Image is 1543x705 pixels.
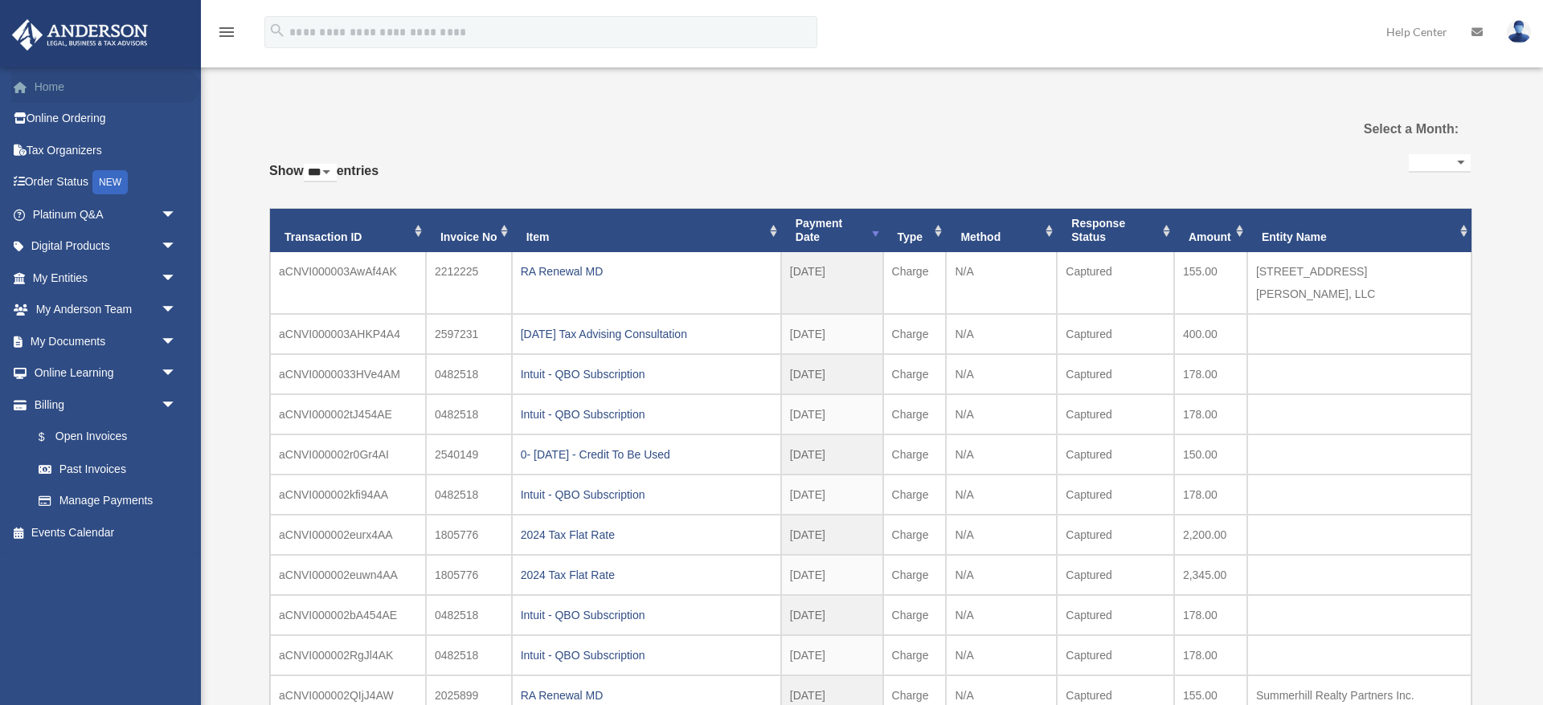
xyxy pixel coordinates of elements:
[1057,515,1174,555] td: Captured
[1057,434,1174,475] td: Captured
[883,314,947,354] td: Charge
[270,635,426,675] td: aCNVI000002RgJl4AK
[161,294,193,327] span: arrow_drop_down
[161,389,193,422] span: arrow_drop_down
[11,389,201,421] a: Billingarrow_drop_down
[426,475,512,515] td: 0482518
[521,483,772,506] div: Intuit - QBO Subscription
[1174,252,1247,314] td: 155.00
[946,515,1057,555] td: N/A
[1057,595,1174,635] td: Captured
[1174,555,1247,595] td: 2,345.00
[426,209,512,252] th: Invoice No: activate to sort column ascending
[11,134,201,166] a: Tax Organizers
[883,475,947,515] td: Charge
[946,252,1057,314] td: N/A
[946,209,1057,252] th: Method: activate to sort column ascending
[270,394,426,434] td: aCNVI000002tJ454AE
[781,555,883,595] td: [DATE]
[161,357,193,390] span: arrow_drop_down
[23,421,201,454] a: $Open Invoices
[7,19,153,51] img: Anderson Advisors Platinum Portal
[946,314,1057,354] td: N/A
[23,485,201,517] a: Manage Payments
[161,230,193,263] span: arrow_drop_down
[781,314,883,354] td: [DATE]
[270,252,426,314] td: aCNVI000003AwAf4AK
[781,252,883,314] td: [DATE]
[47,427,55,447] span: $
[883,354,947,394] td: Charge
[11,103,201,135] a: Online Ordering
[270,434,426,475] td: aCNVI000002r0Gr4AI
[269,160,379,198] label: Show entries
[946,595,1057,635] td: N/A
[781,635,883,675] td: [DATE]
[521,403,772,426] div: Intuit - QBO Subscription
[268,22,286,39] i: search
[1057,252,1174,314] td: Captured
[217,28,236,42] a: menu
[1174,475,1247,515] td: 178.00
[946,434,1057,475] td: N/A
[781,595,883,635] td: [DATE]
[1507,20,1531,43] img: User Pic
[946,475,1057,515] td: N/A
[92,170,128,194] div: NEW
[426,555,512,595] td: 1805776
[161,198,193,231] span: arrow_drop_down
[521,604,772,626] div: Intuit - QBO Subscription
[304,164,337,182] select: Showentries
[521,260,772,283] div: RA Renewal MD
[426,394,512,434] td: 0482518
[426,252,512,314] td: 2212225
[426,434,512,475] td: 2540149
[1283,118,1459,141] label: Select a Month:
[11,516,201,548] a: Events Calendar
[11,357,201,389] a: Online Learningarrow_drop_down
[1057,635,1174,675] td: Captured
[521,363,772,385] div: Intuit - QBO Subscription
[1174,515,1247,555] td: 2,200.00
[11,198,201,230] a: Platinum Q&Aarrow_drop_down
[270,555,426,595] td: aCNVI000002euwn4AA
[521,644,772,666] div: Intuit - QBO Subscription
[781,209,883,252] th: Payment Date: activate to sort column ascending
[270,209,426,252] th: Transaction ID: activate to sort column ascending
[161,325,193,358] span: arrow_drop_down
[1174,394,1247,434] td: 178.00
[946,354,1057,394] td: N/A
[1057,354,1174,394] td: Captured
[946,635,1057,675] td: N/A
[883,515,947,555] td: Charge
[11,71,201,103] a: Home
[1247,209,1471,252] th: Entity Name: activate to sort column ascending
[426,354,512,394] td: 0482518
[1057,394,1174,434] td: Captured
[1174,635,1247,675] td: 178.00
[883,252,947,314] td: Charge
[781,354,883,394] td: [DATE]
[270,475,426,515] td: aCNVI000002kfi94AA
[161,262,193,295] span: arrow_drop_down
[946,555,1057,595] td: N/A
[781,515,883,555] td: [DATE]
[11,262,201,294] a: My Entitiesarrow_drop_down
[883,209,947,252] th: Type: activate to sort column ascending
[11,294,201,326] a: My Anderson Teamarrow_drop_down
[1057,314,1174,354] td: Captured
[270,314,426,354] td: aCNVI000003AHKP4A4
[1174,434,1247,475] td: 150.00
[521,323,772,345] div: [DATE] Tax Advising Consultation
[1174,314,1247,354] td: 400.00
[521,443,772,466] div: 0- [DATE] - Credit To Be Used
[1247,252,1471,314] td: [STREET_ADDRESS][PERSON_NAME], LLC
[883,434,947,475] td: Charge
[883,394,947,434] td: Charge
[521,564,772,586] div: 2024 Tax Flat Rate
[1174,595,1247,635] td: 178.00
[512,209,781,252] th: Item: activate to sort column ascending
[11,325,201,357] a: My Documentsarrow_drop_down
[883,555,947,595] td: Charge
[1174,209,1247,252] th: Amount: activate to sort column ascending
